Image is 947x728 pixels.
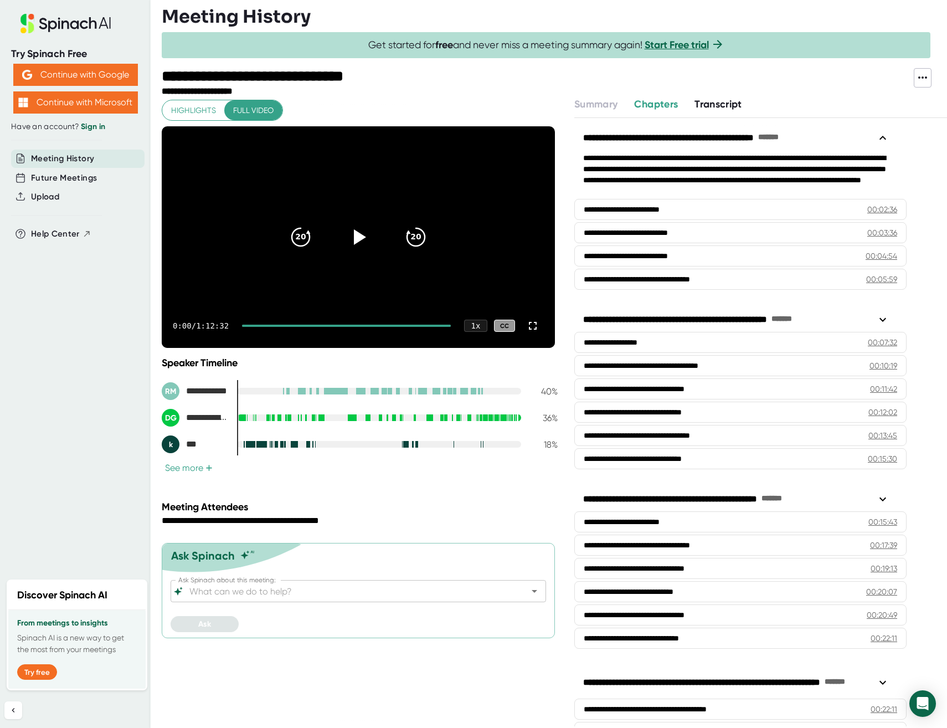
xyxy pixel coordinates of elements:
button: Upload [31,191,59,203]
button: See more+ [162,462,216,474]
div: 00:04:54 [866,250,897,262]
img: Aehbyd4JwY73AAAAAElFTkSuQmCC [22,70,32,80]
div: 00:10:19 [869,360,897,371]
div: 00:11:42 [870,383,897,394]
div: Ask Spinach [171,549,235,562]
div: Try Spinach Free [11,48,140,60]
div: 00:20:07 [866,586,897,597]
div: 36 % [530,413,558,423]
span: + [205,464,213,473]
div: 00:05:59 [866,274,897,285]
div: Meeting Attendees [162,501,560,513]
div: 00:17:39 [870,540,897,551]
h3: Meeting History [162,6,311,27]
div: Speaker Timeline [162,357,558,369]
div: 00:19:13 [871,563,897,574]
div: kev [162,435,228,453]
button: Try free [17,664,57,680]
div: 00:15:30 [868,453,897,464]
div: 00:03:36 [867,227,897,238]
div: 00:02:36 [867,204,897,215]
div: Rob McDonald [162,382,228,400]
div: Dr. Jay Greenstein [162,409,228,427]
div: 18 % [530,439,558,450]
div: k [162,435,179,453]
button: Chapters [634,97,678,112]
button: Ask [171,616,239,632]
div: Have an account? [11,122,140,132]
div: CC [494,320,515,332]
div: 00:20:49 [867,609,897,621]
button: Continue with Microsoft [13,91,138,114]
div: 00:22:11 [871,704,897,715]
div: 00:15:43 [868,516,897,527]
button: Full video [224,100,282,121]
button: Future Meetings [31,172,97,184]
button: Continue with Google [13,64,138,86]
div: 0:00 / 1:12:32 [173,321,229,330]
input: What can we do to help? [187,583,510,599]
div: Open Intercom Messenger [909,690,936,717]
button: Summary [574,97,617,112]
div: 00:07:32 [868,337,897,348]
div: 1 x [464,320,487,332]
h3: From meetings to insights [17,619,137,628]
button: Highlights [162,100,225,121]
span: Highlights [171,104,216,117]
span: Chapters [634,98,678,110]
div: RM [162,382,179,400]
button: Help Center [31,228,91,240]
h2: Discover Spinach AI [17,588,107,603]
button: Transcript [694,97,742,112]
div: 00:13:45 [868,430,897,441]
button: Collapse sidebar [4,701,22,719]
a: Sign in [81,122,105,131]
div: 00:12:02 [868,407,897,418]
p: Spinach AI is a new way to get the most from your meetings [17,632,137,655]
span: Help Center [31,228,80,240]
button: Open [527,583,542,599]
button: Meeting History [31,152,94,165]
a: Start Free trial [645,39,709,51]
span: Transcript [694,98,742,110]
b: free [435,39,453,51]
span: Full video [233,104,274,117]
span: Ask [198,619,211,629]
div: 40 % [530,386,558,397]
div: 00:22:11 [871,633,897,644]
div: DG [162,409,179,427]
span: Get started for and never miss a meeting summary again! [368,39,724,52]
span: Summary [574,98,617,110]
